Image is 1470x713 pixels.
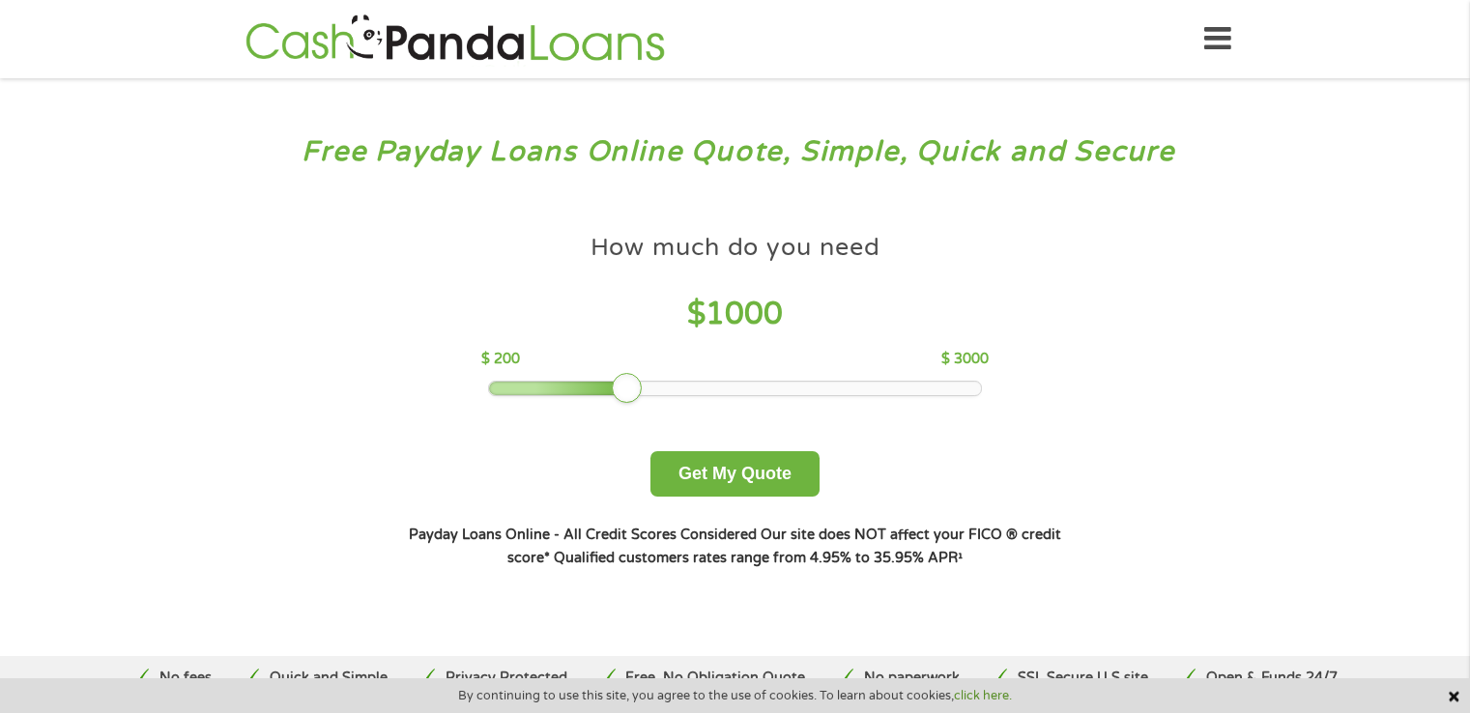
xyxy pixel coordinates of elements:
p: No fees [159,668,212,689]
button: Get My Quote [650,451,820,497]
p: Open & Funds 24/7 [1206,668,1338,689]
img: GetLoanNow Logo [240,12,671,67]
p: SSL Secure U.S site [1018,668,1148,689]
p: Free, No Obligation Quote [625,668,805,689]
h4: How much do you need [591,232,880,264]
a: click here. [954,688,1012,703]
p: $ 3000 [941,349,989,370]
span: 1000 [706,296,783,332]
p: No paperwork [864,668,960,689]
strong: Payday Loans Online - All Credit Scores Considered [409,527,757,543]
h4: $ [481,295,989,334]
p: Privacy Protected [446,668,567,689]
strong: Our site does NOT affect your FICO ® credit score* [507,527,1061,566]
h3: Free Payday Loans Online Quote, Simple, Quick and Secure [56,134,1415,170]
span: By continuing to use this site, you agree to the use of cookies. To learn about cookies, [458,689,1012,702]
p: $ 200 [481,349,520,370]
p: Quick and Simple [270,668,388,689]
strong: Qualified customers rates range from 4.95% to 35.95% APR¹ [554,550,963,566]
